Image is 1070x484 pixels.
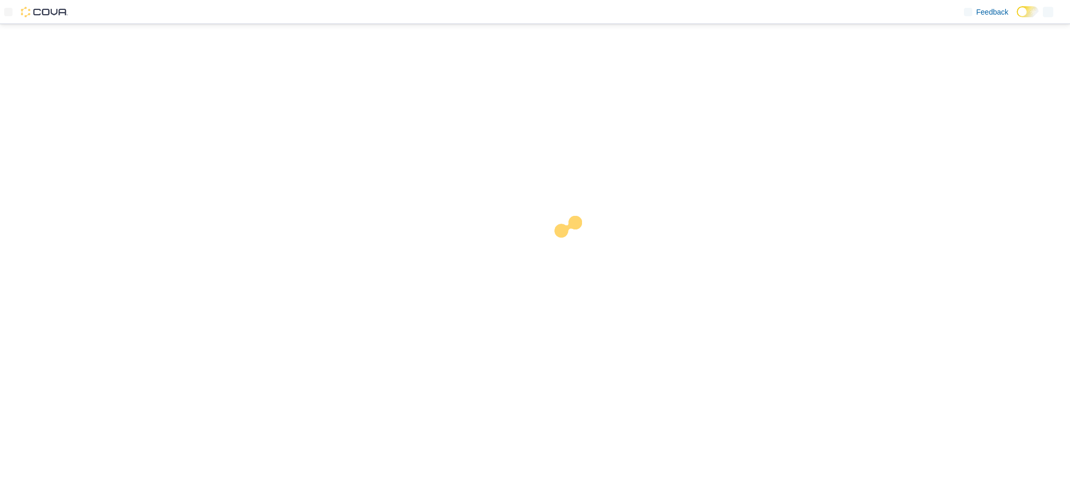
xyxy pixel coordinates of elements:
a: Feedback [960,2,1013,22]
img: cova-loader [535,208,613,286]
input: Dark Mode [1017,6,1039,17]
span: Feedback [976,7,1008,17]
img: Cova [21,7,68,17]
span: Dark Mode [1017,17,1017,18]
